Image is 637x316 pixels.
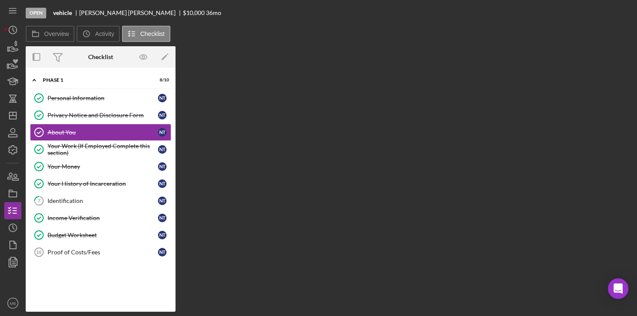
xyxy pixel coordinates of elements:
[158,231,167,239] div: N T
[158,197,167,205] div: N T
[30,175,171,192] a: Your History of IncarcerationNT
[30,89,171,107] a: Personal InformationNT
[88,54,113,60] div: Checklist
[183,9,205,16] span: $10,000
[158,145,167,154] div: N T
[4,295,21,312] button: MB
[43,78,148,83] div: Phase 1
[30,227,171,244] a: Budget WorksheetNT
[95,30,114,37] label: Activity
[158,214,167,222] div: N T
[77,26,119,42] button: Activity
[48,232,158,238] div: Budget Worksheet
[48,143,158,156] div: Your Work (If Employed Complete this section)
[30,244,171,261] a: 10Proof of Costs/FeesNT
[48,180,158,187] div: Your History of Incarceration
[38,198,41,203] tspan: 7
[48,129,158,136] div: About You
[26,8,46,18] div: Open
[48,95,158,101] div: Personal Information
[26,26,74,42] button: Overview
[44,30,69,37] label: Overview
[158,162,167,171] div: N T
[30,124,171,141] a: About YouNT
[79,9,183,16] div: [PERSON_NAME] [PERSON_NAME]
[48,197,158,204] div: Identification
[158,94,167,102] div: N T
[206,9,221,16] div: 36 mo
[30,107,171,124] a: Privacy Notice and Disclosure FormNT
[158,179,167,188] div: N T
[140,30,165,37] label: Checklist
[36,250,41,255] tspan: 10
[158,111,167,119] div: N T
[53,9,72,16] b: vehicle
[48,215,158,221] div: Income Verification
[30,141,171,158] a: Your Work (If Employed Complete this section)NT
[10,301,16,306] text: MB
[48,163,158,170] div: Your Money
[30,192,171,209] a: 7IdentificationNT
[122,26,170,42] button: Checklist
[30,209,171,227] a: Income VerificationNT
[48,249,158,256] div: Proof of Costs/Fees
[48,112,158,119] div: Privacy Notice and Disclosure Form
[158,248,167,256] div: N T
[158,128,167,137] div: N T
[30,158,171,175] a: Your MoneyNT
[154,78,169,83] div: 8 / 10
[608,278,628,299] div: Open Intercom Messenger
